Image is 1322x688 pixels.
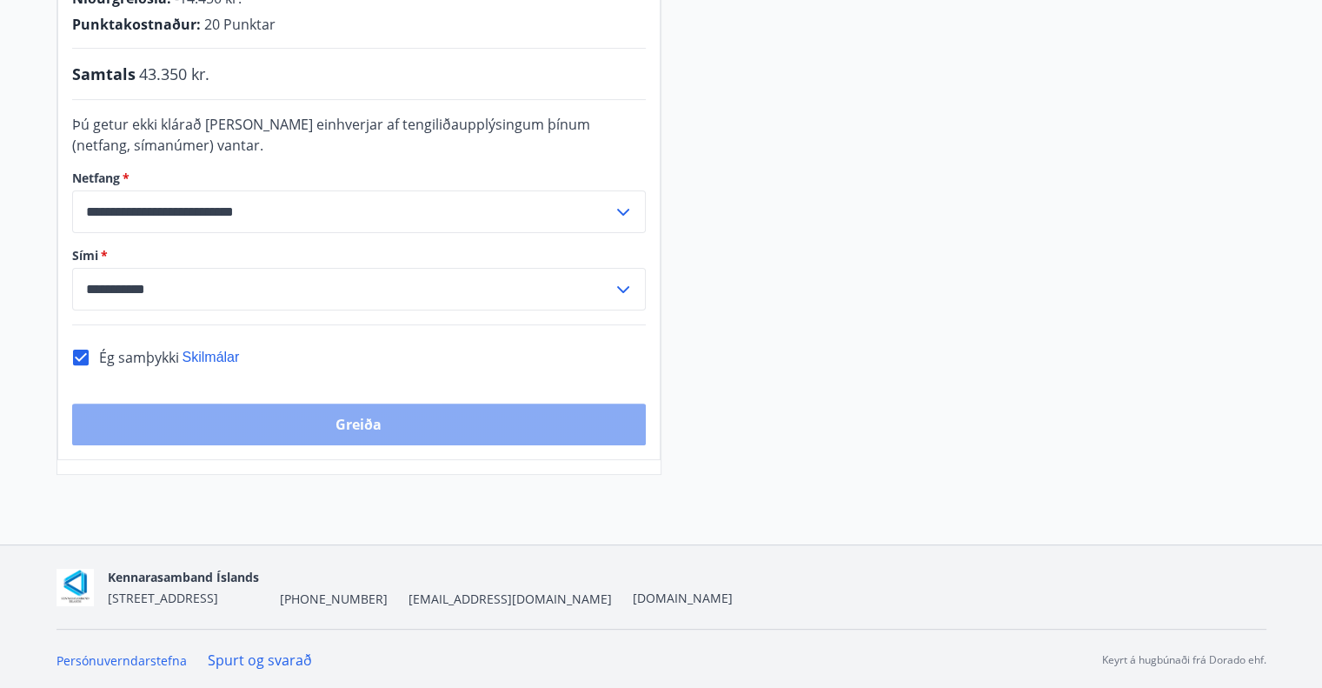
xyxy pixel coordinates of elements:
[633,590,733,606] a: [DOMAIN_NAME]
[1102,652,1266,668] p: Keyrt á hugbúnaði frá Dorado ehf.
[108,569,259,585] span: Kennarasamband Íslands
[204,15,276,34] span: 20 Punktar
[56,652,187,669] a: Persónuverndarstefna
[183,348,240,367] button: Skilmálar
[72,247,646,264] label: Sími
[183,350,240,364] span: Skilmálar
[72,404,646,445] button: Greiða
[139,63,209,85] span: 43.350 kr.
[72,170,646,187] label: Netfang
[208,651,312,670] a: Spurt og svarað
[409,591,612,608] span: [EMAIL_ADDRESS][DOMAIN_NAME]
[108,590,218,606] span: [STREET_ADDRESS]
[72,115,590,155] span: Þú getur ekki klárað [PERSON_NAME] einhverjar af tengiliðaupplýsingum þínum (netfang, símanúmer) ...
[72,63,136,85] span: Samtals
[56,569,94,606] img: AOgasd1zjyUWmx8qB2GFbzp2J0ZxtdVPFY0E662R.png
[280,591,388,608] span: [PHONE_NUMBER]
[99,348,179,367] span: Ég samþykki
[72,15,201,34] span: Punktakostnaður :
